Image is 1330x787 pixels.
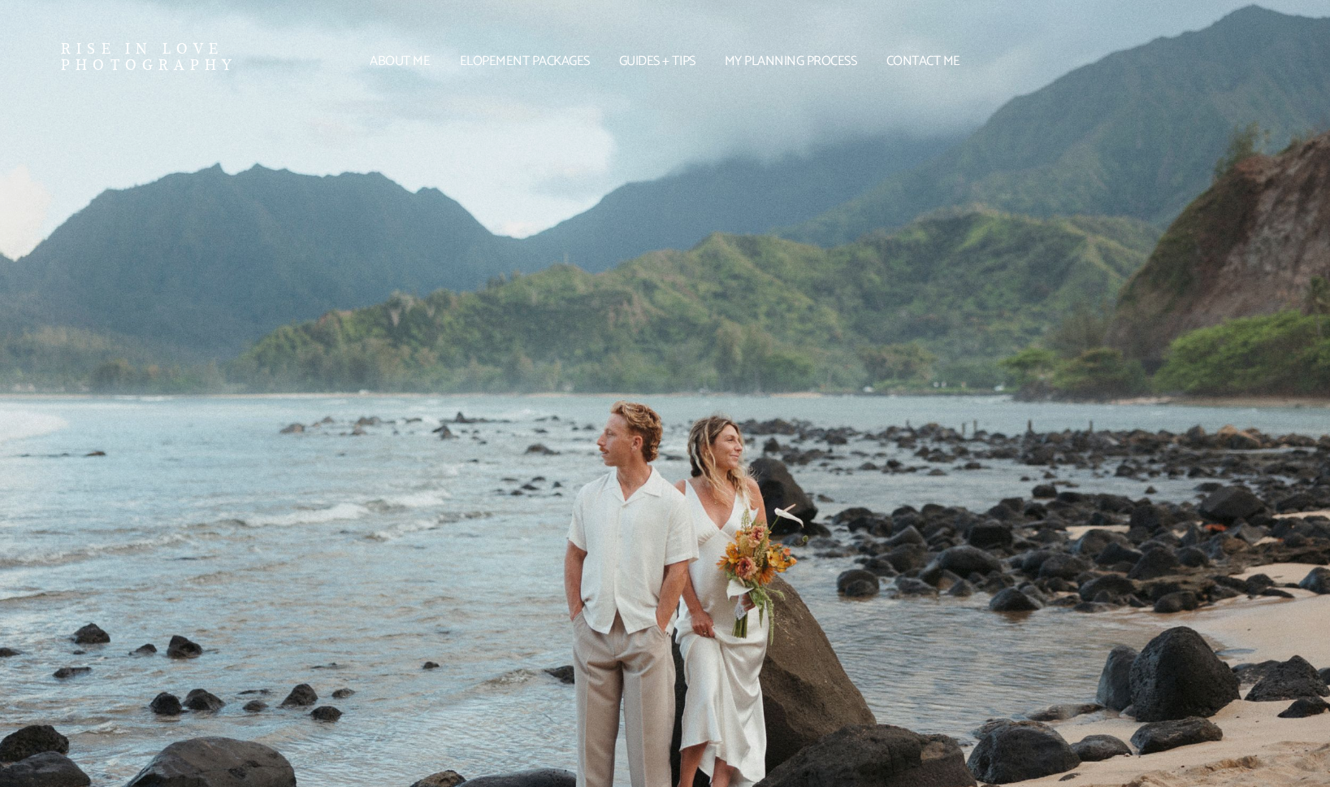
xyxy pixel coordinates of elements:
[61,41,329,73] a: Rise in Love Photography
[449,57,600,67] a: Elopement packages
[359,57,440,67] a: About me
[875,57,970,67] a: Contact me
[609,57,706,67] a: Guides + tips
[714,57,868,67] a: My Planning Process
